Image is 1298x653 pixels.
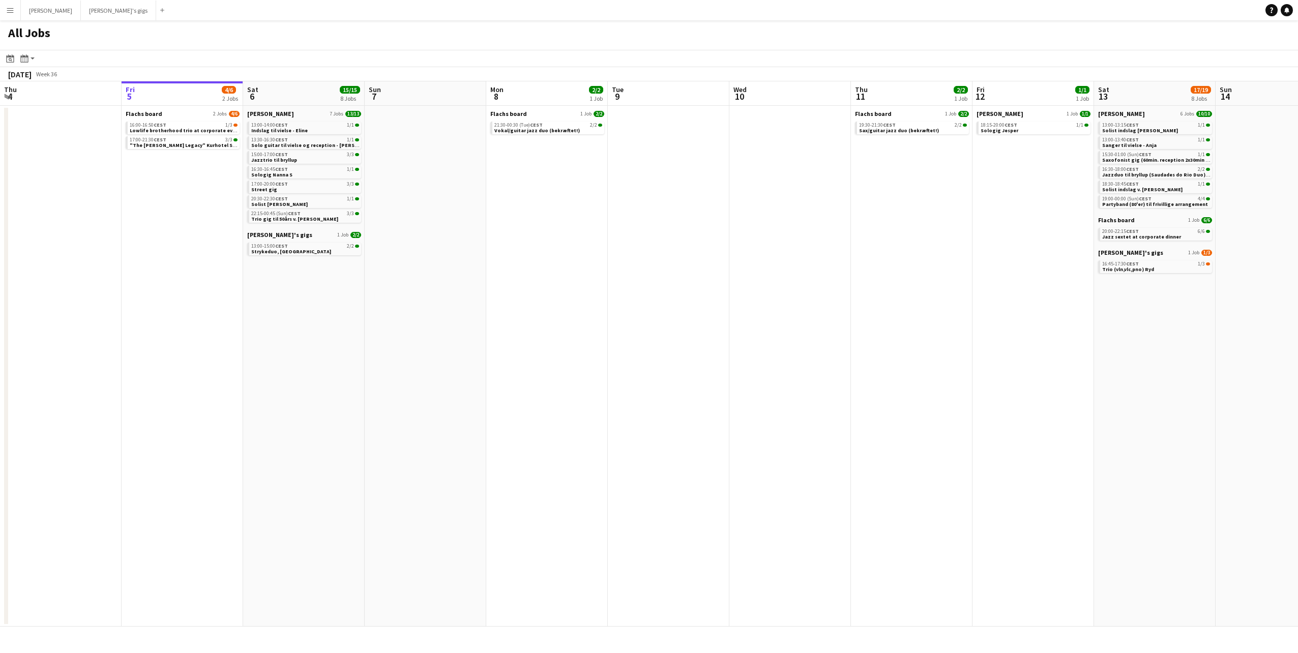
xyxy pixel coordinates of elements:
[1098,110,1212,216] div: [PERSON_NAME]6 Jobs10/1013:00-13:15CEST1/1Solist indslag [PERSON_NAME]13:00-13:40CEST1/1Sanger ti...
[347,182,354,187] span: 3/3
[1198,196,1205,201] span: 4/4
[1102,196,1152,201] span: 19:00-00:00 (Sun)
[1102,157,1220,163] span: Saxofonist gig (60min. reception 2x30min aften)
[598,124,602,127] span: 2/2
[1102,201,1208,207] span: Partyband (80'er) til frivillige arrangement
[251,211,301,216] span: 22:15-00:45 (Sun)
[1139,195,1152,202] span: CEST
[958,111,969,117] span: 2/2
[859,122,967,133] a: 19:30-21:30CEST2/2Sax/guitar jazz duo (bekræftet!)
[251,181,359,192] a: 17:00-20:00CEST3/3Street gig
[1198,152,1205,157] span: 1/1
[233,138,238,141] span: 3/3
[977,85,985,94] span: Fri
[859,127,939,134] span: Sax/guitar jazz duo (bekræftet!)
[3,91,17,102] span: 4
[347,211,354,216] span: 3/3
[1206,183,1210,186] span: 1/1
[350,232,361,238] span: 2/2
[590,123,597,128] span: 2/2
[1206,197,1210,200] span: 4/4
[251,186,277,193] span: Street gig
[1102,261,1139,266] span: 16:45-17:30
[345,111,361,117] span: 13/13
[1102,137,1139,142] span: 13:00-13:40
[355,245,359,248] span: 2/2
[225,137,232,142] span: 3/3
[251,195,359,207] a: 20:30-22:30CEST1/1Solist [PERSON_NAME]
[355,168,359,171] span: 1/1
[494,127,580,134] span: Vokal/guitar jazz duo (bekræftet!)
[1206,138,1210,141] span: 1/1
[1191,95,1211,102] div: 8 Jobs
[251,243,359,254] a: 13:00-15:00CEST2/2Strykeduo, [GEOGRAPHIC_DATA]
[330,111,343,117] span: 7 Jobs
[883,122,896,128] span: CEST
[81,1,156,20] button: [PERSON_NAME]'s gigs
[1098,249,1212,275] div: [PERSON_NAME]'s gigs1 Job1/316:45-17:30CEST1/3Trio (vln,vlc,pno) Ryd
[977,110,1090,117] a: [PERSON_NAME]1 Job1/1
[1206,168,1210,171] span: 2/2
[1098,216,1212,224] a: Flachs board1 Job6/6
[222,86,236,94] span: 4/6
[1098,216,1135,224] span: Flachs board
[1198,229,1205,234] span: 6/6
[367,91,381,102] span: 7
[1191,86,1211,94] span: 17/19
[732,91,747,102] span: 10
[1098,110,1212,117] a: [PERSON_NAME]6 Jobs10/10
[1102,151,1210,163] a: 15:30-01:00 (Sun)CEST1/1Saxofonist gig (60min. reception 2x30min aften)
[1102,182,1139,187] span: 18:30-18:45
[955,123,962,128] span: 2/2
[130,127,241,134] span: Lowlife brotherhood trio at corporate event
[855,110,969,136] div: Flachs board1 Job2/219:30-21:30CEST2/2Sax/guitar jazz duo (bekræftet!)
[1126,181,1139,187] span: CEST
[589,86,603,94] span: 2/2
[1201,217,1212,223] span: 6/6
[489,91,504,102] span: 8
[1102,228,1210,240] a: 20:00-22:15CEST6/6Jazz sextet at corporate dinner
[247,110,294,117] span: Asger Gigs
[225,123,232,128] span: 1/3
[347,137,354,142] span: 1/1
[1080,111,1090,117] span: 1/1
[251,137,288,142] span: 13:30-16:30
[124,91,135,102] span: 5
[247,231,312,239] span: Hedvig's gigs
[1075,86,1089,94] span: 1/1
[347,123,354,128] span: 1/1
[251,152,288,157] span: 15:00-17:00
[213,111,227,117] span: 2 Jobs
[490,85,504,94] span: Mon
[251,248,331,255] span: Strykeduo, Oslo
[1098,110,1145,117] span: Asger Gigs
[275,181,288,187] span: CEST
[355,138,359,141] span: 1/1
[1198,182,1205,187] span: 1/1
[251,167,288,172] span: 16:30-16:45
[247,110,361,117] a: [PERSON_NAME]7 Jobs13/13
[275,151,288,158] span: CEST
[275,166,288,172] span: CEST
[1102,195,1210,207] a: 19:00-00:00 (Sun)CEST4/4Partyband (80'er) til frivillige arrangement
[853,91,868,102] span: 11
[1206,124,1210,127] span: 1/1
[1201,250,1212,256] span: 1/3
[1102,181,1210,192] a: 18:30-18:45CEST1/1Solist indslag v. [PERSON_NAME]
[1196,111,1212,117] span: 10/10
[347,244,354,249] span: 2/2
[154,136,166,143] span: CEST
[347,167,354,172] span: 1/1
[733,85,747,94] span: Wed
[251,182,288,187] span: 17:00-20:00
[130,137,166,142] span: 17:00-21:30
[130,122,238,133] a: 16:00-16:50CEST1/3Lowlife brotherhood trio at corporate event
[247,85,258,94] span: Sat
[275,195,288,202] span: CEST
[1126,166,1139,172] span: CEST
[981,122,1088,133] a: 18:15-20:00CEST1/1Sologig Jesper
[1206,230,1210,233] span: 6/6
[275,243,288,249] span: CEST
[1198,167,1205,172] span: 2/2
[1084,124,1088,127] span: 1/1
